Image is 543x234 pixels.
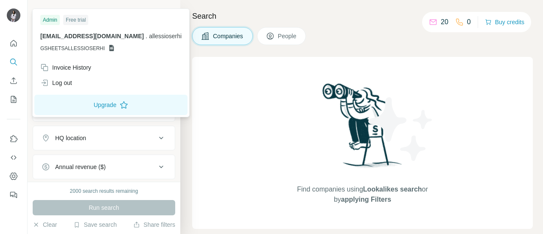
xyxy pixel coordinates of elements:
[363,91,439,167] img: Surfe Illustration - Stars
[40,79,72,87] div: Log out
[294,184,430,205] span: Find companies using or by
[7,187,20,203] button: Feedback
[33,220,57,229] button: Clear
[7,54,20,70] button: Search
[441,17,448,27] p: 20
[33,8,59,15] div: New search
[319,81,407,176] img: Surfe Illustration - Woman searching with binoculars
[40,45,105,52] span: GSHEETSALLESSIOSERHI
[7,131,20,147] button: Use Surfe on LinkedIn
[192,10,533,22] h4: Search
[73,220,117,229] button: Save search
[133,220,175,229] button: Share filters
[7,36,20,51] button: Quick start
[467,17,471,27] p: 0
[213,32,244,40] span: Companies
[40,15,60,25] div: Admin
[7,150,20,165] button: Use Surfe API
[7,92,20,107] button: My lists
[70,187,138,195] div: 2000 search results remaining
[63,15,88,25] div: Free trial
[363,186,422,193] span: Lookalikes search
[149,33,182,39] span: allessioserhi
[40,63,91,72] div: Invoice History
[7,8,20,22] img: Avatar
[40,33,144,39] span: [EMAIL_ADDRESS][DOMAIN_NAME]
[485,16,524,28] button: Buy credits
[7,73,20,88] button: Enrich CSV
[341,196,391,203] span: applying Filters
[34,95,188,115] button: Upgrade
[33,128,175,148] button: HQ location
[278,32,297,40] span: People
[148,5,180,18] button: Hide
[7,169,20,184] button: Dashboard
[55,163,106,171] div: Annual revenue ($)
[33,157,175,177] button: Annual revenue ($)
[55,134,86,142] div: HQ location
[146,33,147,39] span: .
